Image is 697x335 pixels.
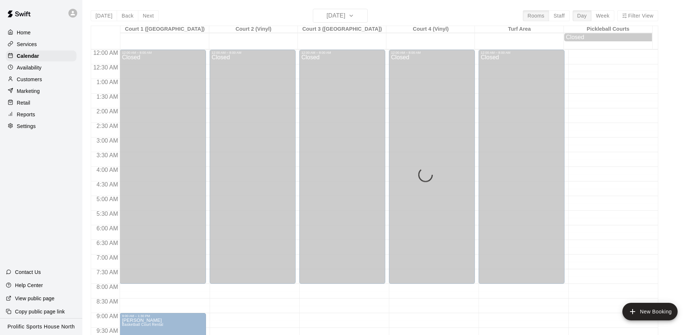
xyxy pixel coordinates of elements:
[17,41,37,48] p: Services
[6,74,76,85] a: Customers
[91,50,120,56] span: 12:00 AM
[17,29,31,36] p: Home
[391,54,473,286] div: Closed
[17,87,40,95] p: Marketing
[95,298,120,305] span: 8:30 AM
[122,314,203,318] div: 9:00 AM – 1:30 PM
[15,268,41,276] p: Contact Us
[122,323,163,327] span: Basketball Court Rental
[386,26,475,33] div: Court 4 (Vinyl)
[15,282,43,289] p: Help Center
[95,196,120,202] span: 5:00 AM
[298,26,386,33] div: Court 3 ([GEOGRAPHIC_DATA])
[6,27,76,38] a: Home
[212,51,293,54] div: 12:00 AM – 8:00 AM
[299,50,385,284] div: 12:00 AM – 8:00 AM: Closed
[301,54,383,286] div: Closed
[622,303,678,320] button: add
[6,109,76,120] a: Reports
[301,51,383,54] div: 12:00 AM – 8:00 AM
[6,86,76,97] a: Marketing
[6,50,76,61] a: Calendar
[210,50,296,284] div: 12:00 AM – 8:00 AM: Closed
[91,64,120,71] span: 12:30 AM
[8,323,75,331] p: Prolific Sports House North
[389,50,475,284] div: 12:00 AM – 8:00 AM: Closed
[481,51,562,54] div: 12:00 AM – 8:00 AM
[95,94,120,100] span: 1:30 AM
[95,240,120,246] span: 6:30 AM
[17,76,42,83] p: Customers
[17,52,39,60] p: Calendar
[95,225,120,232] span: 6:00 AM
[122,51,203,54] div: 12:00 AM – 8:00 AM
[209,26,298,33] div: Court 2 (Vinyl)
[95,138,120,144] span: 3:00 AM
[95,108,120,114] span: 2:00 AM
[95,211,120,217] span: 5:30 AM
[95,167,120,173] span: 4:00 AM
[120,50,206,284] div: 12:00 AM – 8:00 AM: Closed
[479,50,565,284] div: 12:00 AM – 8:00 AM: Closed
[17,123,36,130] p: Settings
[6,121,76,132] a: Settings
[17,99,30,106] p: Retail
[120,26,209,33] div: Court 1 ([GEOGRAPHIC_DATA])
[17,64,42,71] p: Availability
[391,51,473,54] div: 12:00 AM – 8:00 AM
[95,255,120,261] span: 7:00 AM
[95,79,120,85] span: 1:00 AM
[95,284,120,290] span: 8:00 AM
[95,123,120,129] span: 2:30 AM
[6,39,76,50] a: Services
[475,26,563,33] div: Turf Area
[122,54,203,286] div: Closed
[95,313,120,319] span: 9:00 AM
[564,26,652,33] div: Pickleball Courts
[6,97,76,108] a: Retail
[17,111,35,118] p: Reports
[15,295,55,302] p: View public page
[95,269,120,275] span: 7:30 AM
[95,152,120,158] span: 3:30 AM
[15,308,65,315] p: Copy public page link
[212,54,293,286] div: Closed
[95,181,120,188] span: 4:30 AM
[6,62,76,73] a: Availability
[566,34,650,41] div: Closed
[481,54,562,286] div: Closed
[95,328,120,334] span: 9:30 AM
